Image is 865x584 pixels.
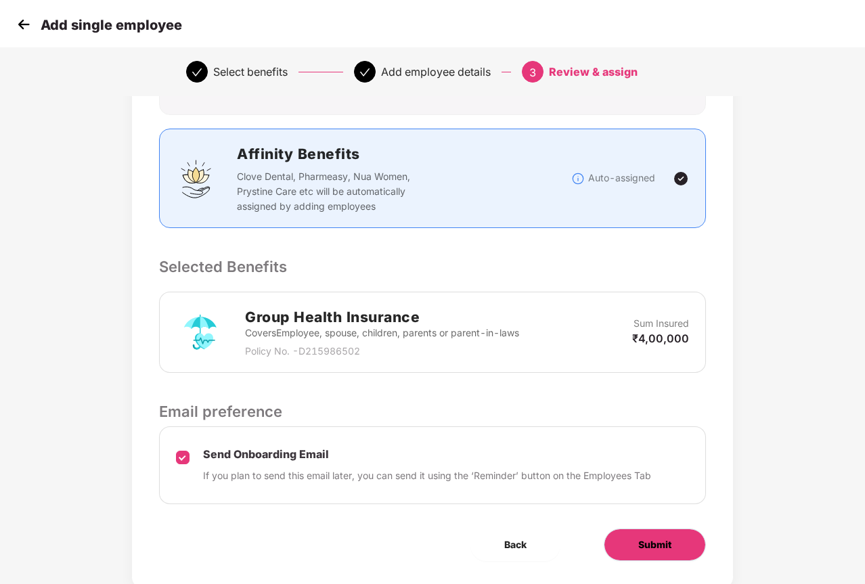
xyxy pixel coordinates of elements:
p: Email preference [159,400,706,423]
p: Auto-assigned [588,171,655,185]
p: Add single employee [41,17,182,33]
span: check [192,67,202,78]
div: Select benefits [213,61,288,83]
img: svg+xml;base64,PHN2ZyBpZD0iVGljay0yNHgyNCIgeG1sbnM9Imh0dHA6Ly93d3cudzMub3JnLzIwMDAvc3ZnIiB3aWR0aD... [673,171,689,187]
h2: Group Health Insurance [245,306,519,328]
img: svg+xml;base64,PHN2ZyBpZD0iSW5mb18tXzMyeDMyIiBkYXRhLW5hbWU9IkluZm8gLSAzMngzMiIgeG1sbnM9Imh0dHA6Ly... [571,172,585,185]
div: Add employee details [381,61,491,83]
p: Selected Benefits [159,255,706,278]
img: svg+xml;base64,PHN2ZyBpZD0iQWZmaW5pdHlfQmVuZWZpdHMiIGRhdGEtbmFtZT0iQWZmaW5pdHkgQmVuZWZpdHMiIHhtbG... [176,158,217,199]
p: Sum Insured [634,316,689,331]
p: Covers Employee, spouse, children, parents or parent-in-laws [245,325,519,340]
span: check [359,67,370,78]
p: ₹4,00,000 [632,331,689,346]
p: Clove Dental, Pharmeasy, Nua Women, Prystine Care etc will be automatically assigned by adding em... [237,169,437,214]
img: svg+xml;base64,PHN2ZyB4bWxucz0iaHR0cDovL3d3dy53My5vcmcvMjAwMC9zdmciIHdpZHRoPSI3MiIgaGVpZ2h0PSI3Mi... [176,308,225,357]
div: Review & assign [549,61,638,83]
span: Submit [638,537,671,552]
span: Back [504,537,527,552]
span: 3 [529,66,536,79]
p: If you plan to send this email later, you can send it using the ‘Reminder’ button on the Employee... [203,468,651,483]
p: Send Onboarding Email [203,447,651,462]
img: svg+xml;base64,PHN2ZyB4bWxucz0iaHR0cDovL3d3dy53My5vcmcvMjAwMC9zdmciIHdpZHRoPSIzMCIgaGVpZ2h0PSIzMC... [14,14,34,35]
p: Policy No. - D215986502 [245,344,519,359]
button: Submit [604,529,706,561]
h2: Affinity Benefits [237,143,571,165]
button: Back [470,529,560,561]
